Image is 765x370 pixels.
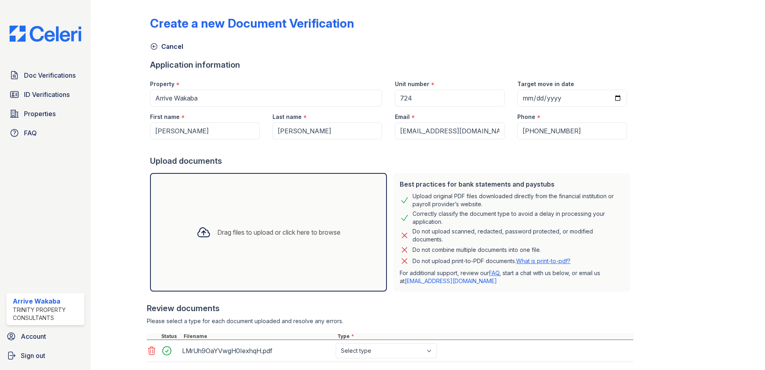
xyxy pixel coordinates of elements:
label: Last name [272,113,302,121]
div: LMrUh9OaYVwgH0IexhqH.pdf [182,344,332,357]
label: Unit number [395,80,429,88]
label: Target move in date [517,80,574,88]
a: Sign out [3,348,88,364]
div: Arrive Wakaba [13,296,81,306]
div: Do not upload scanned, redacted, password protected, or modified documents. [413,227,624,243]
label: First name [150,113,180,121]
a: Doc Verifications [6,67,84,83]
div: Drag files to upload or click here to browse [217,227,340,237]
div: Best practices for bank statements and paystubs [400,179,624,189]
span: ID Verifications [24,90,70,99]
span: Properties [24,109,56,119]
div: Trinity Property Consultants [13,306,81,322]
div: Correctly classify the document type to avoid a delay in processing your application. [413,210,624,226]
span: Sign out [21,351,45,360]
div: Upload documents [150,155,633,167]
a: ID Verifications [6,86,84,103]
a: What is print-to-pdf? [516,257,571,264]
a: FAQ [489,269,499,276]
div: Upload original PDF files downloaded directly from the financial institution or payroll provider’... [413,192,624,208]
div: Create a new Document Verification [150,16,354,30]
a: [EMAIL_ADDRESS][DOMAIN_NAME] [405,277,497,284]
img: CE_Logo_Blue-a8612792a0a2168367f1c8372b55b34899dd931a85d93a1a3d3e32e68fde9ad4.png [3,26,88,42]
a: Account [3,328,88,344]
label: Email [395,113,410,121]
a: Properties [6,106,84,122]
span: FAQ [24,128,37,138]
span: Doc Verifications [24,70,76,80]
div: Please select a type for each document uploaded and resolve any errors. [147,317,633,325]
div: Application information [150,59,633,70]
div: Do not combine multiple documents into one file. [413,245,541,255]
label: Phone [517,113,535,121]
label: Property [150,80,174,88]
div: Filename [182,333,336,340]
p: For additional support, review our , start a chat with us below, or email us at [400,269,624,285]
div: Status [160,333,182,340]
p: Do not upload print-to-PDF documents. [413,257,571,265]
a: FAQ [6,125,84,141]
div: Type [336,333,633,340]
span: Account [21,332,46,341]
div: Review documents [147,303,633,314]
a: Cancel [150,42,183,51]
